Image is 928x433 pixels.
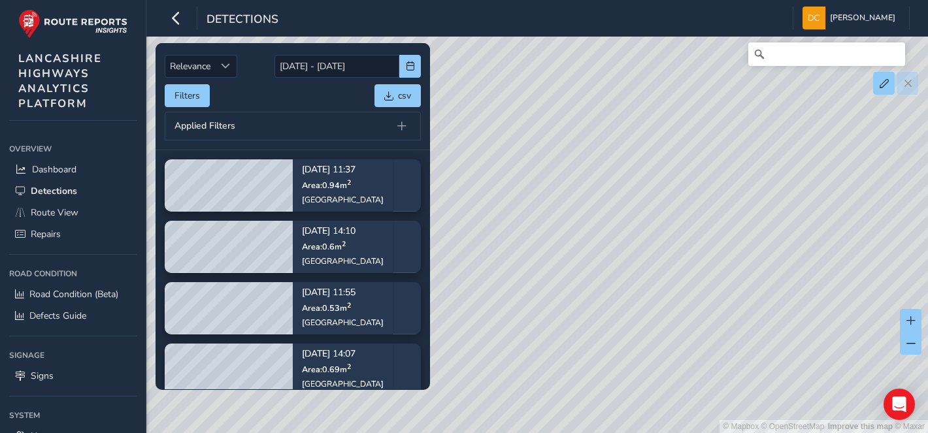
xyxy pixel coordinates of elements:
span: Dashboard [32,163,76,176]
span: Repairs [31,228,61,240]
sup: 2 [342,239,346,249]
span: Area: 0.6 m [302,241,346,252]
div: [GEOGRAPHIC_DATA] [302,317,384,328]
p: [DATE] 14:07 [302,350,384,359]
div: Road Condition [9,264,137,283]
p: [DATE] 11:37 [302,166,384,175]
span: Relevance [165,56,215,77]
img: diamond-layout [803,7,825,29]
a: Road Condition (Beta) [9,283,137,305]
span: Detections [31,185,77,197]
a: Dashboard [9,159,137,180]
div: Signage [9,345,137,365]
div: Overview [9,139,137,159]
div: [GEOGRAPHIC_DATA] [302,256,384,266]
button: Filters [165,84,210,107]
div: Open Intercom Messenger [884,389,915,420]
img: rr logo [18,9,127,39]
a: Detections [9,180,137,202]
div: System [9,406,137,425]
sup: 2 [347,178,351,187]
p: [DATE] 14:10 [302,227,384,236]
span: Defects Guide [29,310,86,322]
span: [PERSON_NAME] [830,7,895,29]
button: [PERSON_NAME] [803,7,900,29]
span: csv [398,89,411,102]
sup: 2 [347,362,351,372]
span: Area: 0.69 m [302,364,351,375]
a: Route View [9,202,137,223]
span: Signs [31,370,54,382]
div: [GEOGRAPHIC_DATA] [302,379,384,389]
span: Area: 0.53 m [302,302,351,313]
sup: 2 [347,300,351,310]
a: Defects Guide [9,305,137,327]
span: Detections [207,11,278,29]
button: csv [374,84,421,107]
span: LANCASHIRE HIGHWAYS ANALYTICS PLATFORM [18,51,102,111]
span: Area: 0.94 m [302,180,351,191]
input: Search [748,42,905,66]
span: Road Condition (Beta) [29,288,118,300]
span: Route View [31,206,78,219]
a: Signs [9,365,137,387]
a: Repairs [9,223,137,245]
p: [DATE] 11:55 [302,289,384,298]
div: Sort by Date [215,56,237,77]
span: Applied Filters [174,121,235,131]
div: [GEOGRAPHIC_DATA] [302,195,384,205]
